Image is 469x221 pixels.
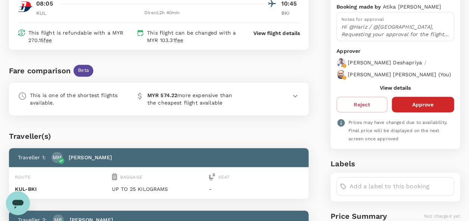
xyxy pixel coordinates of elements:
span: fee [44,37,52,43]
p: Traveller 1 : [18,154,46,161]
h6: Labels [331,158,460,170]
div: Fare comparison [9,65,71,77]
p: KUL [36,9,55,17]
b: MYR 574.22 [147,92,178,98]
p: [PERSON_NAME] Deshapriya [348,59,422,66]
button: Approve [392,97,454,112]
button: Reject [337,97,387,112]
p: This flight can be changed with a MYR 103.31 [147,29,240,44]
p: This is one of the shortest flights available. [30,92,123,106]
p: [PERSON_NAME] [69,154,112,161]
span: Beta [74,67,93,74]
p: [PERSON_NAME] [PERSON_NAME] ( You ) [348,71,451,78]
img: seat-icon [209,173,215,180]
span: Notes for approval [341,17,384,22]
img: avatar-67b4218f54620.jpeg [337,70,346,79]
div: Direct , 2h 40min [59,9,265,17]
p: Approver [337,47,454,55]
span: Seat [218,174,230,180]
p: - [209,185,303,193]
span: fee [175,37,183,43]
span: Route [15,174,31,180]
iframe: Button to launch messaging window [6,191,30,215]
button: View flight details [253,29,300,37]
p: UP TO 25 KILOGRAMS [112,185,206,193]
p: KUL - BKI [15,185,109,193]
p: more expensive than the cheapest flight available [147,92,241,106]
p: Hi @Hariz / @[GEOGRAPHIC_DATA], Requesting your approval for the flight below: PRJ NO : 809360 CL... [341,23,449,38]
p: Atika [PERSON_NAME] [382,3,441,10]
p: / [424,59,426,66]
p: MM [53,154,62,161]
p: This flight is refundable with a MYR 270.15 [28,29,134,44]
button: View details [380,85,411,91]
img: avatar-67a5bcb800f47.png [337,58,346,67]
p: Booking made by [337,3,382,10]
img: baggage-icon [112,173,117,180]
div: Traveller(s) [9,130,309,142]
input: Add a label to this booking [350,180,451,192]
span: Prices may have changed due to availability. Final price will be displayed on the next screen onc... [348,120,447,141]
span: Baggage [120,174,143,180]
span: Not charged yet [424,214,460,219]
p: BKI [281,9,300,17]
